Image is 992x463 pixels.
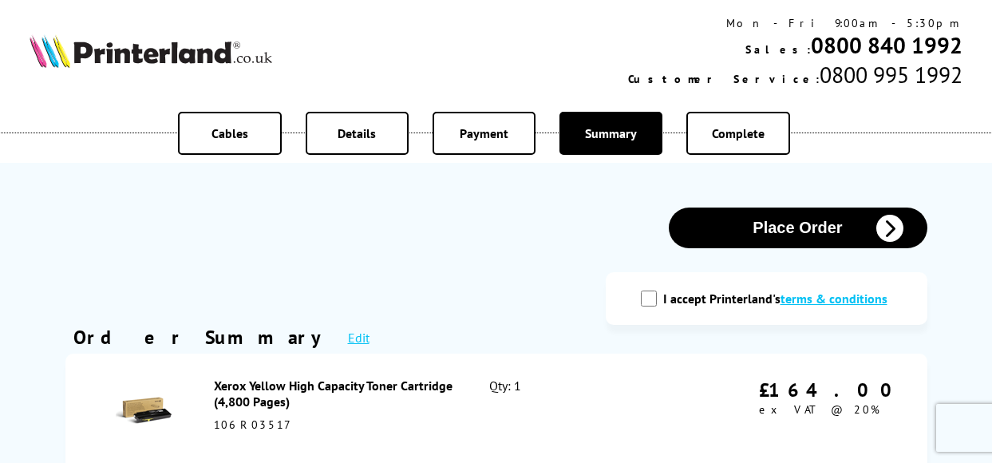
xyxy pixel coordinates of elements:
span: 0800 995 1992 [820,60,962,89]
button: Place Order [669,208,927,248]
div: Mon - Fri 9:00am - 5:30pm [628,16,962,30]
label: I accept Printerland's [663,291,895,307]
a: modal_tc [781,291,887,307]
span: Customer Service: [628,72,820,86]
div: 106R03517 [214,417,455,432]
img: Xerox Yellow High Capacity Toner Cartridge (4,800 Pages) [116,383,172,439]
div: £164.00 [759,378,903,402]
span: Payment [460,125,508,141]
span: Summary [585,125,637,141]
a: Edit [348,330,370,346]
span: Cables [211,125,248,141]
div: Xerox Yellow High Capacity Toner Cartridge (4,800 Pages) [214,378,455,410]
div: Order Summary [73,325,332,350]
span: Complete [712,125,765,141]
img: Printerland Logo [30,34,272,69]
span: Sales: [745,42,811,57]
span: Details [338,125,376,141]
a: 0800 840 1992 [811,30,962,60]
span: ex VAT @ 20% [759,402,879,417]
div: Qty: 1 [489,378,654,448]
